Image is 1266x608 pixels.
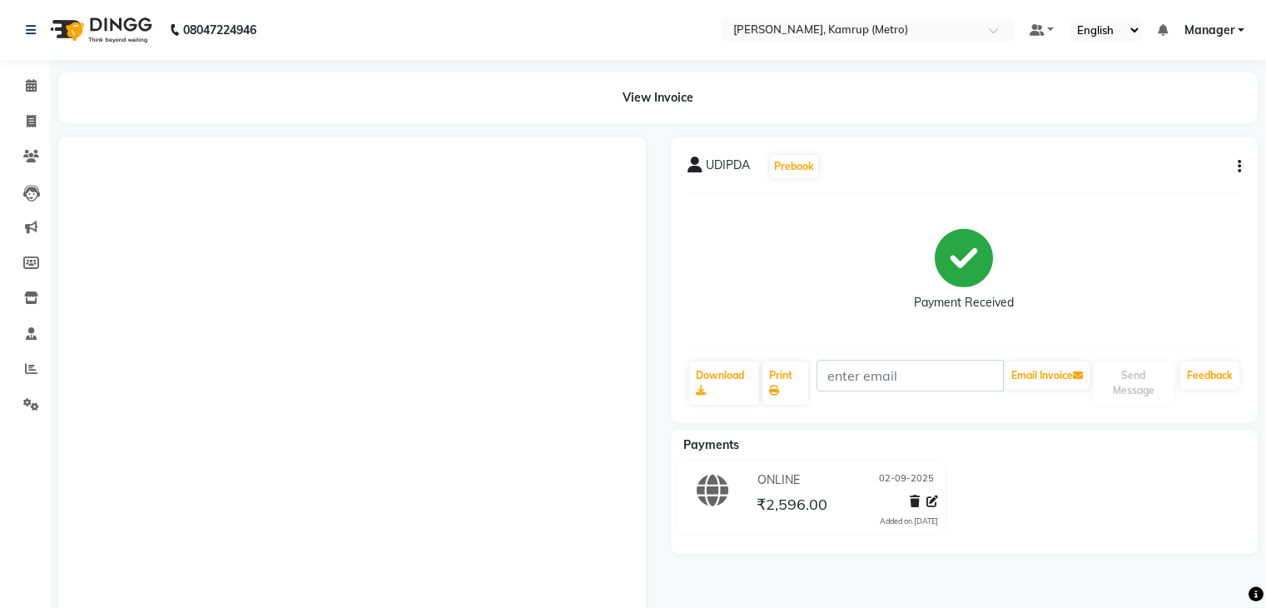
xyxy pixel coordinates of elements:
[1093,361,1174,405] button: Send Message
[1005,361,1090,390] button: Email Invoice
[706,157,750,180] span: UDIPDA
[817,360,1004,391] input: enter email
[1180,361,1239,390] a: Feedback
[879,471,934,489] span: 02-09-2025
[757,495,827,518] span: ₹2,596.00
[689,361,760,405] a: Download
[1184,22,1234,39] span: Manager
[757,471,800,489] span: ONLINE
[880,516,938,527] div: Added on [DATE]
[183,7,256,53] b: 08047224946
[42,7,156,53] img: logo
[58,72,1258,123] div: View Invoice
[914,294,1014,311] div: Payment Received
[683,437,739,452] span: Payments
[762,361,808,405] a: Print
[770,155,818,178] button: Prebook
